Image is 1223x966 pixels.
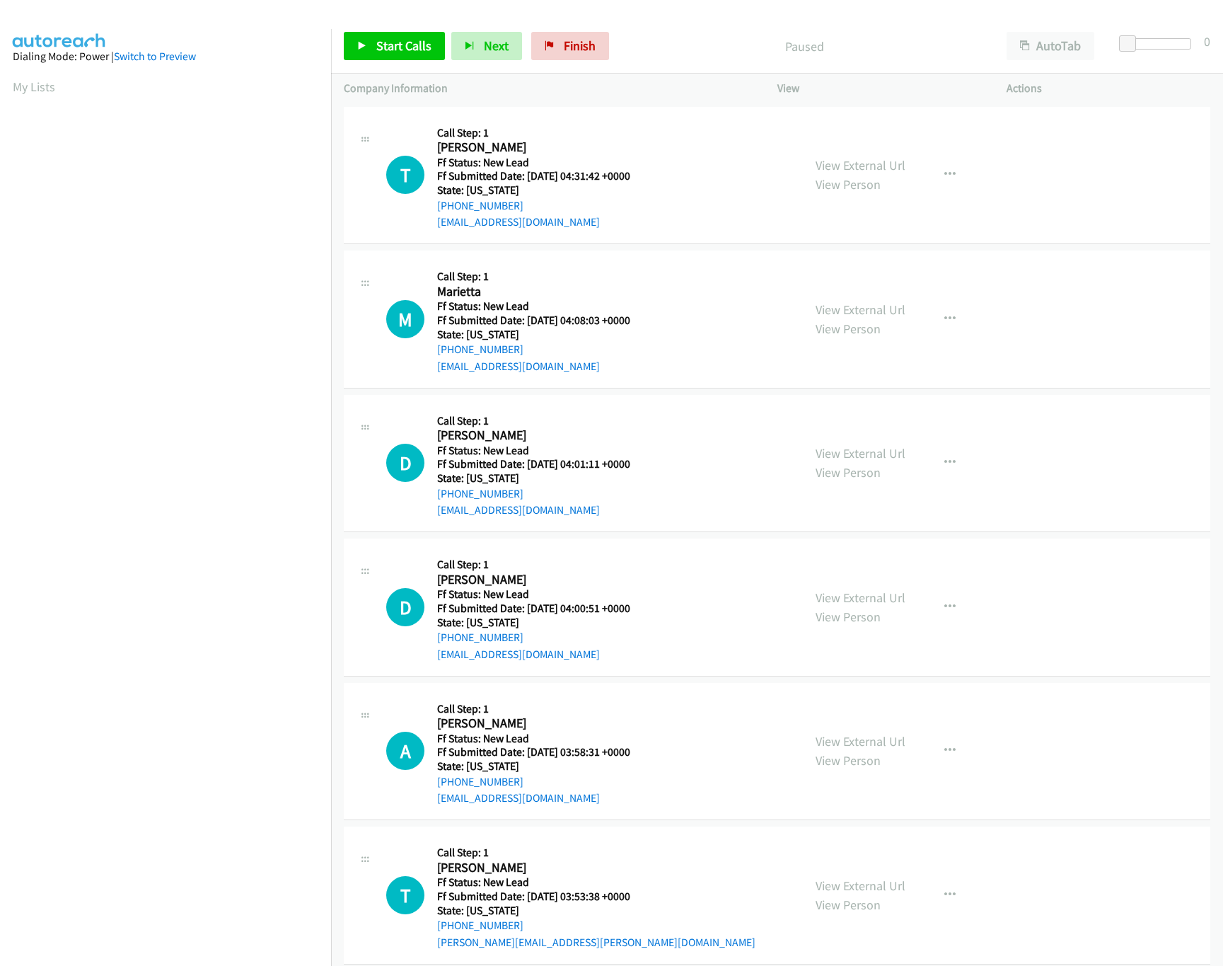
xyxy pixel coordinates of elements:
[437,156,648,170] h5: Ff Status: New Lead
[437,631,523,644] a: [PHONE_NUMBER]
[386,156,424,194] div: The call is yet to be attempted
[816,176,881,192] a: View Person
[437,775,523,788] a: [PHONE_NUMBER]
[437,745,648,759] h5: Ff Submitted Date: [DATE] 03:58:31 +0000
[437,732,648,746] h5: Ff Status: New Lead
[437,270,648,284] h5: Call Step: 1
[628,37,981,56] p: Paused
[437,169,648,183] h5: Ff Submitted Date: [DATE] 04:31:42 +0000
[437,904,755,918] h5: State: [US_STATE]
[816,752,881,769] a: View Person
[386,444,424,482] h1: D
[437,890,755,904] h5: Ff Submitted Date: [DATE] 03:53:38 +0000
[484,38,509,54] span: Next
[13,109,331,781] iframe: Dialpad
[386,300,424,338] h1: M
[1204,32,1210,51] div: 0
[1126,38,1191,50] div: Delay between calls (in seconds)
[816,590,905,606] a: View External Url
[1007,32,1094,60] button: AutoTab
[437,471,648,485] h5: State: [US_STATE]
[437,215,600,229] a: [EMAIL_ADDRESS][DOMAIN_NAME]
[437,199,523,212] a: [PHONE_NUMBER]
[437,587,648,602] h5: Ff Status: New Lead
[816,897,881,913] a: View Person
[386,732,424,770] div: The call is yet to be attempted
[437,602,648,616] h5: Ff Submitted Date: [DATE] 04:00:51 +0000
[437,936,755,949] a: [PERSON_NAME][EMAIL_ADDRESS][PERSON_NAME][DOMAIN_NAME]
[437,183,648,197] h5: State: [US_STATE]
[451,32,522,60] button: Next
[816,445,905,461] a: View External Url
[437,328,648,342] h5: State: [US_STATE]
[816,609,881,625] a: View Person
[386,588,424,626] div: The call is yet to be attempted
[437,487,523,500] a: [PHONE_NUMBER]
[777,80,981,97] p: View
[437,846,755,860] h5: Call Step: 1
[437,875,755,890] h5: Ff Status: New Lead
[386,588,424,626] h1: D
[816,321,881,337] a: View Person
[114,50,196,63] a: Switch to Preview
[13,48,318,65] div: Dialing Mode: Power |
[386,876,424,914] h1: T
[816,301,905,318] a: View External Url
[437,503,600,517] a: [EMAIL_ADDRESS][DOMAIN_NAME]
[816,157,905,173] a: View External Url
[531,32,609,60] a: Finish
[437,414,648,428] h5: Call Step: 1
[816,733,905,749] a: View External Url
[344,32,445,60] a: Start Calls
[13,79,55,95] a: My Lists
[437,360,600,373] a: [EMAIL_ADDRESS][DOMAIN_NAME]
[437,616,648,630] h5: State: [US_STATE]
[437,284,648,300] h2: Marietta
[437,444,648,458] h5: Ff Status: New Lead
[437,343,523,356] a: [PHONE_NUMBER]
[437,427,648,444] h2: [PERSON_NAME]
[816,878,905,894] a: View External Url
[437,299,648,314] h5: Ff Status: New Lead
[386,300,424,338] div: The call is yet to be attempted
[437,715,648,732] h2: [PERSON_NAME]
[564,38,596,54] span: Finish
[437,558,648,572] h5: Call Step: 1
[437,457,648,471] h5: Ff Submitted Date: [DATE] 04:01:11 +0000
[437,314,648,328] h5: Ff Submitted Date: [DATE] 04:08:03 +0000
[816,464,881,481] a: View Person
[386,876,424,914] div: The call is yet to be attempted
[1007,80,1210,97] p: Actions
[437,139,648,156] h2: [PERSON_NAME]
[437,791,600,805] a: [EMAIL_ADDRESS][DOMAIN_NAME]
[344,80,752,97] p: Company Information
[386,444,424,482] div: The call is yet to be attempted
[437,572,648,588] h2: [PERSON_NAME]
[437,648,600,661] a: [EMAIL_ADDRESS][DOMAIN_NAME]
[376,38,431,54] span: Start Calls
[437,126,648,140] h5: Call Step: 1
[437,919,523,932] a: [PHONE_NUMBER]
[386,156,424,194] h1: T
[437,860,648,876] h2: [PERSON_NAME]
[437,759,648,774] h5: State: [US_STATE]
[386,732,424,770] h1: A
[437,702,648,716] h5: Call Step: 1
